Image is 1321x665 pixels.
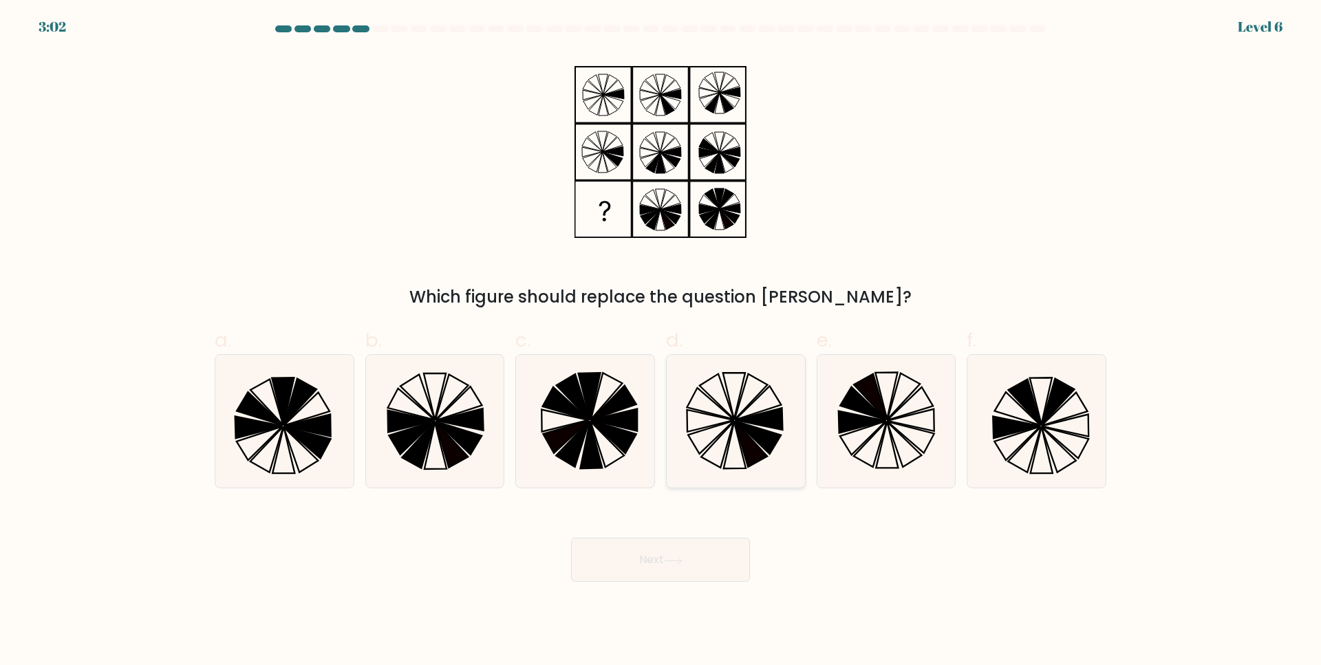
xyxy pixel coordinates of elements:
div: Which figure should replace the question [PERSON_NAME]? [223,285,1098,309]
div: 3:02 [39,17,66,37]
span: e. [817,327,832,353]
span: c. [515,327,530,353]
div: Level 6 [1238,17,1282,37]
span: b. [365,327,382,353]
span: a. [215,327,231,353]
button: Next [571,538,750,582]
span: d. [666,327,683,353]
span: f. [967,327,976,353]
